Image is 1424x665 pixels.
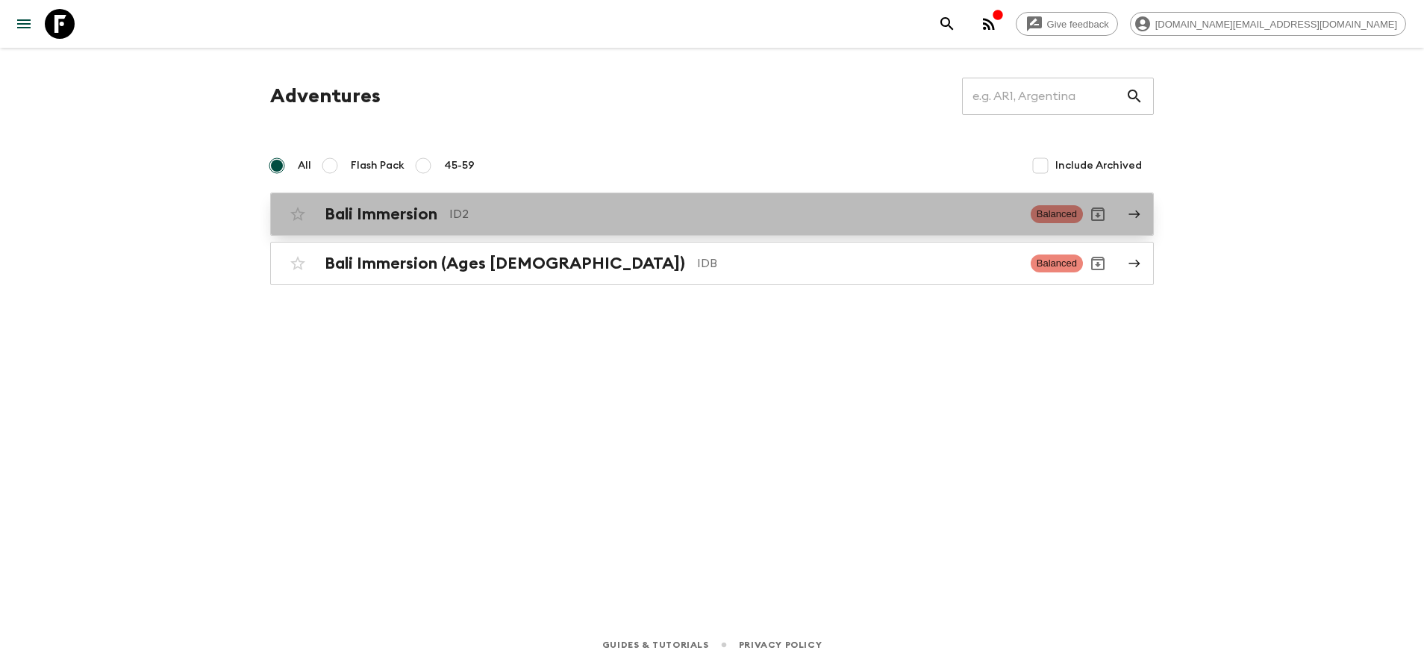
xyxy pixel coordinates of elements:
[9,9,39,39] button: menu
[962,75,1125,117] input: e.g. AR1, Argentina
[449,205,1019,223] p: ID2
[1083,249,1113,278] button: Archive
[1039,19,1117,30] span: Give feedback
[1016,12,1118,36] a: Give feedback
[602,637,709,653] a: Guides & Tutorials
[270,81,381,111] h1: Adventures
[270,242,1154,285] a: Bali Immersion (Ages [DEMOGRAPHIC_DATA])IDBBalancedArchive
[270,193,1154,236] a: Bali ImmersionID2BalancedArchive
[1031,255,1083,272] span: Balanced
[444,158,475,173] span: 45-59
[325,205,437,224] h2: Bali Immersion
[1147,19,1405,30] span: [DOMAIN_NAME][EMAIL_ADDRESS][DOMAIN_NAME]
[1083,199,1113,229] button: Archive
[1031,205,1083,223] span: Balanced
[298,158,311,173] span: All
[1130,12,1406,36] div: [DOMAIN_NAME][EMAIL_ADDRESS][DOMAIN_NAME]
[351,158,405,173] span: Flash Pack
[325,254,685,273] h2: Bali Immersion (Ages [DEMOGRAPHIC_DATA])
[739,637,822,653] a: Privacy Policy
[1055,158,1142,173] span: Include Archived
[697,255,1019,272] p: IDB
[932,9,962,39] button: search adventures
